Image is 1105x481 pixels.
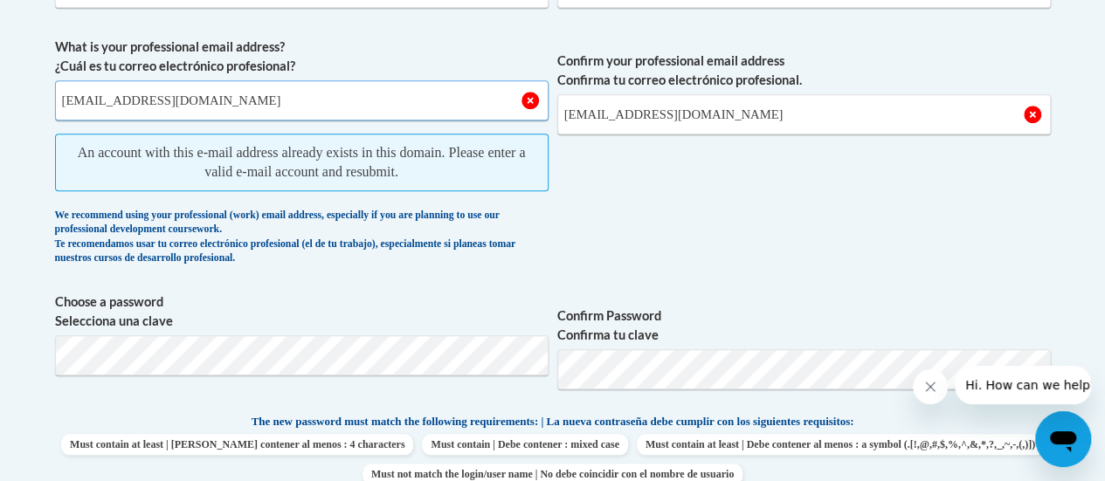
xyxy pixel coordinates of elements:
label: Confirm Password Confirma tu clave [557,306,1051,345]
iframe: Message from company [955,366,1091,404]
span: Hi. How can we help? [10,12,142,26]
input: Metadata input [55,80,549,120]
div: We recommend using your professional (work) email address, especially if you are planning to use ... [55,209,549,266]
iframe: Close message [913,369,948,404]
span: An account with this e-mail address already exists in this domain. Please enter a valid e-mail ac... [55,134,549,191]
label: What is your professional email address? ¿Cuál es tu correo electrónico profesional? [55,38,549,76]
span: The new password must match the following requirements: | La nueva contraseña debe cumplir con lo... [252,414,854,429]
input: Required [557,94,1051,134]
span: Must contain at least | Debe contener al menos : a symbol (.[!,@,#,$,%,^,&,*,?,_,~,-,(,)]) [637,434,1044,455]
iframe: Button to launch messaging window [1035,411,1091,467]
label: Confirm your professional email address Confirma tu correo electrónico profesional. [557,52,1051,90]
span: Must contain at least | [PERSON_NAME] contener al menos : 4 characters [61,434,413,455]
span: Must contain | Debe contener : mixed case [422,434,627,455]
label: Choose a password Selecciona una clave [55,292,549,331]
